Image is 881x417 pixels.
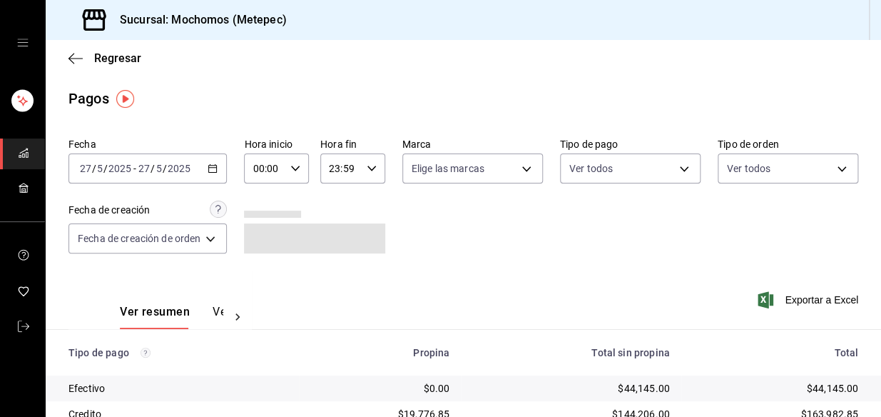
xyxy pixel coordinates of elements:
span: Ver todos [569,161,613,176]
label: Hora fin [320,139,385,149]
span: Regresar [94,51,141,65]
span: / [163,163,167,174]
button: open drawer [17,37,29,49]
button: Exportar a Excel [760,291,858,308]
span: Ver todos [727,161,770,176]
label: Tipo de orden [718,139,858,149]
input: -- [79,163,92,174]
button: Regresar [68,51,141,65]
div: Total sin propina [472,347,669,358]
input: ---- [108,163,132,174]
div: Propina [310,347,450,358]
div: Fecha de creación [68,203,150,218]
span: / [103,163,108,174]
button: Ver resumen [120,305,190,329]
label: Hora inicio [244,139,309,149]
div: navigation tabs [120,305,223,329]
input: -- [138,163,151,174]
input: -- [156,163,163,174]
span: / [92,163,96,174]
div: $44,145.00 [472,381,669,396]
input: ---- [167,163,191,174]
button: Ver pagos [213,305,266,329]
span: / [151,163,155,174]
span: Fecha de creación de orden [78,231,200,246]
svg: Los pagos realizados con Pay y otras terminales son montos brutos. [141,348,151,358]
div: Pagos [68,88,109,109]
label: Marca [402,139,543,149]
div: $0.00 [310,381,450,396]
img: Tooltip marker [116,90,134,108]
label: Fecha [68,139,227,149]
div: $44,145.00 [693,381,858,396]
input: -- [96,163,103,174]
h3: Sucursal: Mochomos (Metepec) [108,11,287,29]
div: Tipo de pago [68,347,287,358]
span: Elige las marcas [412,161,484,176]
div: Total [693,347,858,358]
label: Tipo de pago [560,139,701,149]
span: - [133,163,136,174]
div: Efectivo [68,381,287,396]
